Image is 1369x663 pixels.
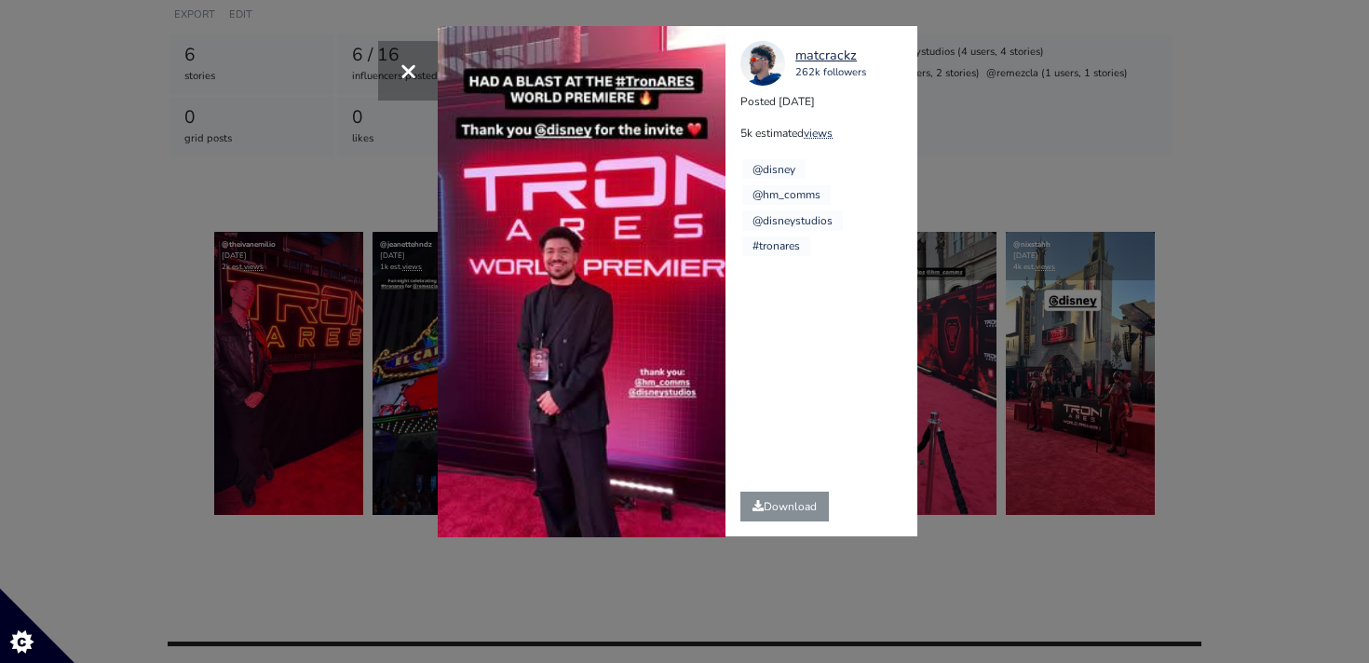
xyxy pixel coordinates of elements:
a: matcrackz [795,46,866,66]
a: @disneystudios [752,213,833,228]
a: views [804,126,833,141]
a: @hm_comms [752,187,820,202]
a: Download [740,492,829,521]
span: × [400,50,417,90]
button: Close [378,41,438,101]
a: @disney [752,162,795,177]
img: 804778195.jpg [740,41,785,86]
a: #tronares [752,238,800,253]
p: 5k estimated [740,125,916,142]
video: Your browser does not support HTML5 video. [438,26,725,537]
p: Posted [DATE] [740,93,916,110]
div: 262k followers [795,65,866,81]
